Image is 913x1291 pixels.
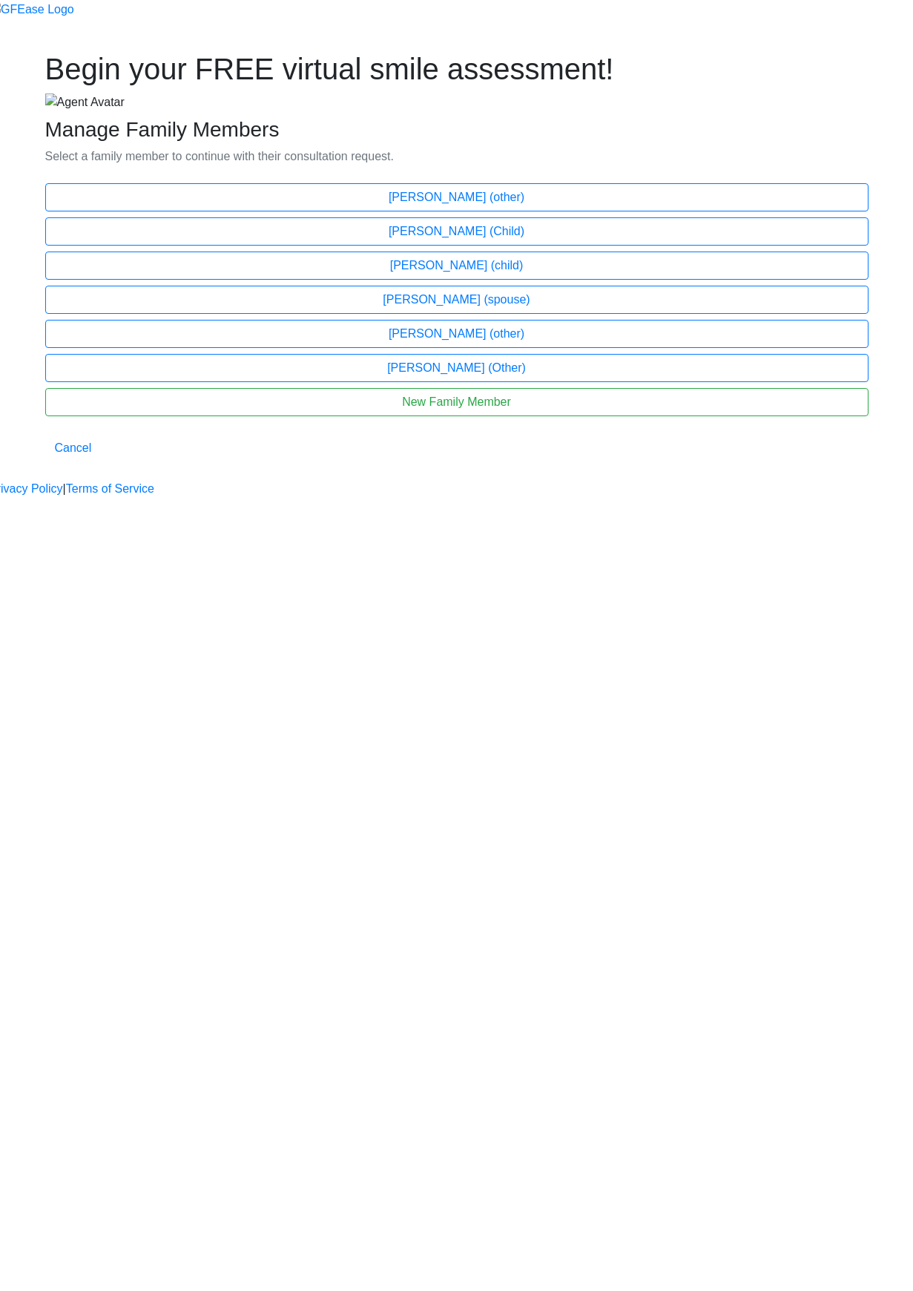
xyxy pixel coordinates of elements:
button: [PERSON_NAME] (other) [45,320,868,348]
a: Cancel [45,434,102,462]
button: [PERSON_NAME] (child) [45,252,868,280]
p: Select a family member to continue with their consultation request. [45,148,868,165]
button: [PERSON_NAME] (other) [45,183,868,211]
img: Agent Avatar [45,93,125,111]
h3: Manage Family Members [45,117,868,142]
button: [PERSON_NAME] (spouse) [45,286,868,314]
button: New Family Member [45,388,868,416]
a: Terms of Service [66,480,154,498]
a: | [63,480,66,498]
button: [PERSON_NAME] (Child) [45,217,868,246]
button: [PERSON_NAME] (Other) [45,354,868,382]
h1: Begin your FREE virtual smile assessment! [45,51,868,87]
